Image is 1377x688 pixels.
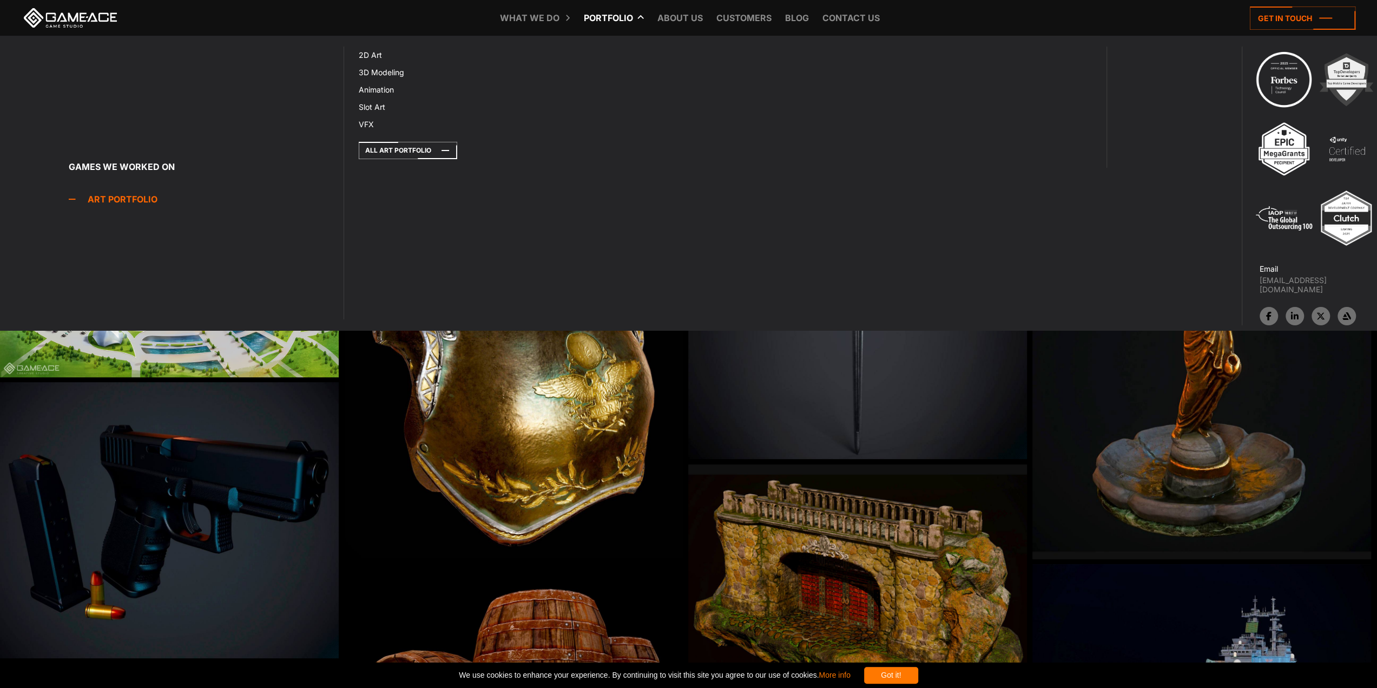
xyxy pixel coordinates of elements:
[1254,119,1314,179] img: 3
[1254,50,1314,109] img: Technology council badge program ace 2025 game ace
[819,671,850,679] a: More info
[344,250,683,558] img: 3d animation
[69,156,344,178] a: Games we worked on
[352,99,725,116] a: Slot Art
[1316,50,1376,109] img: 2
[1260,264,1278,273] strong: Email
[1250,6,1355,30] a: Get in touch
[1254,188,1314,248] img: 5
[1317,119,1376,179] img: 4
[352,64,725,81] a: 3D Modeling
[352,81,725,99] a: Animation
[459,667,850,684] span: We use cookies to enhance your experience. By continuing to visit this site you agree to our use ...
[359,142,457,159] a: All art portfolio
[1316,188,1376,248] img: Top ar vr development company gaming 2025 game ace
[352,116,725,133] a: VFX
[864,667,918,684] div: Got it!
[69,188,344,210] a: Art portfolio
[352,47,725,64] a: 2D Art
[1260,276,1377,294] a: [EMAIL_ADDRESS][DOMAIN_NAME]
[1032,172,1371,559] img: 3d animation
